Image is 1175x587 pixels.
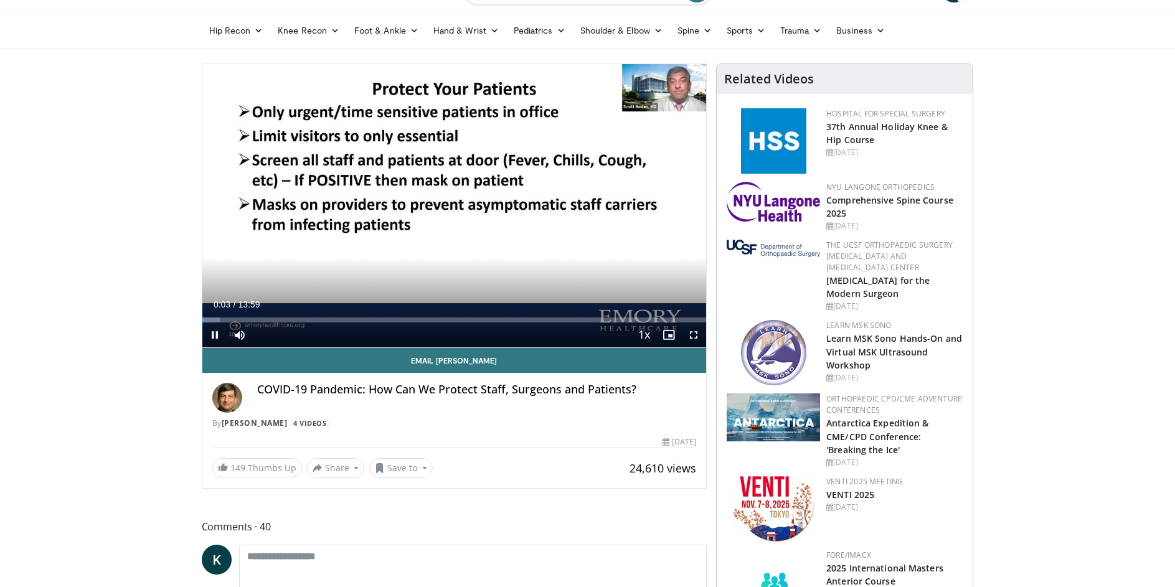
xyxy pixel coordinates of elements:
[227,322,252,347] button: Mute
[826,417,928,455] a: Antarctica Expedition & CME/CPD Conference: 'Breaking the Ice'
[719,18,773,43] a: Sports
[826,562,943,587] a: 2025 International Masters Anterior Course
[212,458,302,477] a: 149 Thumbs Up
[670,18,719,43] a: Spine
[727,240,820,257] img: a6d6918c-f2a3-44c9-9500-0c9223dfe101.png.150x105_q85_autocrop_double_scale_upscale_version-0.2.png
[826,194,953,219] a: Comprehensive Spine Course 2025
[234,299,236,309] span: /
[826,550,871,560] a: FORE/IMACx
[826,275,930,299] a: [MEDICAL_DATA] for the Modern Surgeon
[681,322,706,347] button: Fullscreen
[656,322,681,347] button: Enable picture-in-picture mode
[826,301,963,312] div: [DATE]
[630,461,696,476] span: 24,610 views
[230,462,245,474] span: 149
[212,418,697,429] div: By
[829,18,892,43] a: Business
[826,393,962,415] a: Orthopaedic CPD/CME Adventure Conferences
[506,18,573,43] a: Pediatrics
[202,317,707,322] div: Progress Bar
[826,372,963,383] div: [DATE]
[202,18,271,43] a: Hip Recon
[727,182,820,222] img: 196d80fa-0fd9-4c83-87ed-3e4f30779ad7.png.150x105_q85_autocrop_double_scale_upscale_version-0.2.png
[222,418,288,428] a: [PERSON_NAME]
[733,476,814,542] img: 60b07d42-b416-4309-bbc5-bc4062acd8fe.jpg.150x105_q85_autocrop_double_scale_upscale_version-0.2.jpg
[202,348,707,373] a: Email [PERSON_NAME]
[631,322,656,347] button: Playback Rate
[826,320,891,331] a: Learn MSK Sono
[826,489,874,500] a: VENTI 2025
[727,393,820,441] img: 923097bc-eeff-4ced-9ace-206d74fb6c4c.png.150x105_q85_autocrop_double_scale_upscale_version-0.2.png
[826,476,903,487] a: VENTI 2025 Meeting
[202,545,232,575] a: K
[238,299,260,309] span: 13:59
[202,322,227,347] button: Pause
[773,18,829,43] a: Trauma
[663,436,696,448] div: [DATE]
[214,299,230,309] span: 0:03
[741,320,806,385] img: 4ce8947a-107b-4209-aad2-fe49418c94a8.png.150x105_q85_autocrop_double_scale_upscale_version-0.2.png
[826,108,945,119] a: Hospital for Special Surgery
[202,519,707,535] span: Comments 40
[426,18,506,43] a: Hand & Wrist
[347,18,426,43] a: Foot & Ankle
[573,18,670,43] a: Shoulder & Elbow
[307,458,365,478] button: Share
[741,108,806,174] img: f5c2b4a9-8f32-47da-86a2-cd262eba5885.gif.150x105_q85_autocrop_double_scale_upscale_version-0.2.jpg
[212,383,242,413] img: Avatar
[369,458,433,478] button: Save to
[270,18,347,43] a: Knee Recon
[202,64,707,348] video-js: Video Player
[290,418,331,428] a: 4 Videos
[826,502,963,513] div: [DATE]
[826,182,935,192] a: NYU Langone Orthopedics
[826,240,953,273] a: The UCSF Orthopaedic Surgery [MEDICAL_DATA] and [MEDICAL_DATA] Center
[257,383,697,397] h4: COVID-19 Pandemic: How Can We Protect Staff, Surgeons and Patients?
[826,121,948,146] a: 37th Annual Holiday Knee & Hip Course
[826,332,962,370] a: Learn MSK Sono Hands-On and Virtual MSK Ultrasound Workshop
[826,147,963,158] div: [DATE]
[826,220,963,232] div: [DATE]
[724,72,814,87] h4: Related Videos
[826,457,963,468] div: [DATE]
